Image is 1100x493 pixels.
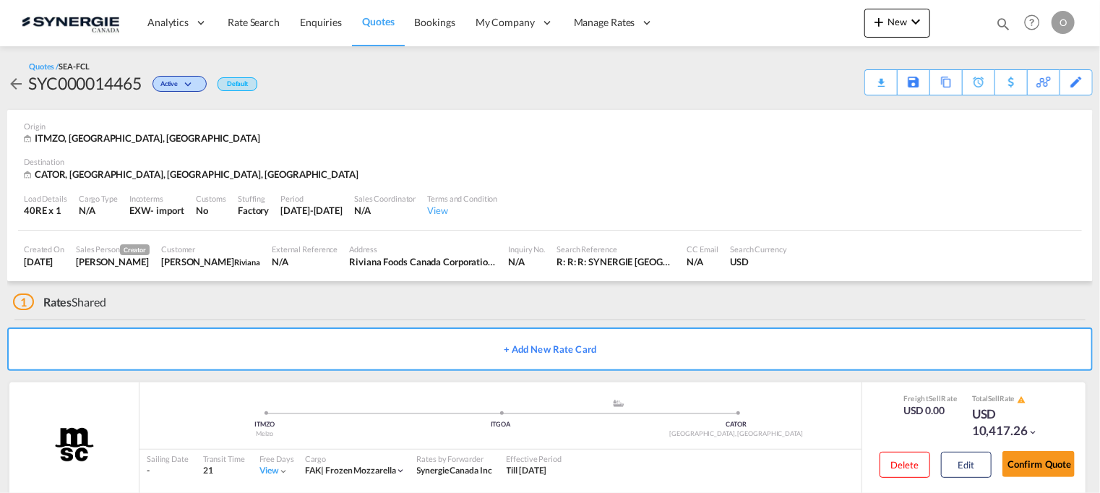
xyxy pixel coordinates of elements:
div: O [1052,11,1075,34]
img: 1f56c880d42311ef80fc7dca854c8e59.png [22,7,119,39]
span: Creator [120,244,150,255]
span: Bookings [415,16,455,28]
div: Destination [24,156,1076,167]
div: Free Days [259,453,294,464]
div: Sales Coordinator [354,193,416,204]
div: Transit Time [203,453,245,464]
div: Sailing Date [147,453,189,464]
div: Inquiry No. [508,244,545,254]
div: CATOR [619,420,854,429]
md-icon: icon-download [872,72,890,83]
md-icon: icon-chevron-down [396,466,406,476]
div: SYC000014465 [28,72,142,95]
div: Address [349,244,497,254]
div: Load Details [24,193,67,204]
div: Created On [24,244,64,254]
md-icon: icon-chevron-down [1028,427,1038,437]
span: Analytics [147,15,189,30]
div: Rates by Forwarder [417,453,492,464]
div: icon-arrow-left [7,72,28,95]
div: N/A [508,255,545,268]
div: 40RE x 1 [24,204,67,217]
div: Terms and Condition [427,193,497,204]
div: Search Reference [557,244,675,254]
div: N/A [272,255,338,268]
span: Manage Rates [574,15,635,30]
div: icon-magnify [995,16,1011,38]
span: Sell [989,394,1000,403]
div: N/A [354,204,416,217]
div: Customs [196,193,226,204]
button: Confirm Quote [1002,451,1075,477]
span: Till [DATE] [507,465,547,476]
div: Customer [161,244,260,254]
div: Sales Person [76,244,150,255]
div: - [147,465,189,477]
div: ITMZO, Melzo, Europe [24,132,264,145]
span: FAK [305,465,326,476]
div: Freight Rate [903,393,958,403]
div: Till 30 Sep 2025 [507,465,547,477]
div: - import [151,204,184,217]
div: Save As Template [898,70,929,95]
md-icon: icon-chevron-down [181,81,199,89]
div: 3 Sep 2025 [24,255,64,268]
div: Quotes /SEA-FCL [29,61,90,72]
div: Karen Mercier [76,255,150,268]
div: Melzo [147,429,382,439]
button: Delete [880,452,930,478]
div: Stuffing [238,193,269,204]
span: Rate Search [228,16,280,28]
span: Help [1020,10,1044,35]
span: | [321,465,324,476]
div: USD 0.00 [903,403,958,418]
md-icon: icon-chevron-down [907,13,924,30]
div: Change Status Here [152,76,207,92]
span: ITMZO, [GEOGRAPHIC_DATA], [GEOGRAPHIC_DATA] [35,132,260,144]
div: Viewicon-chevron-down [259,465,289,477]
div: Search Currency [730,244,787,254]
div: CC Email [687,244,718,254]
md-icon: icon-plus 400-fg [870,13,888,30]
span: New [870,16,924,27]
div: Yassine Cherkaoui [161,255,260,268]
div: R: R: R: SYNERGIE CANADA: Riviana FCL rate for September Italy - 40 RF from MELZO - week 36 [557,255,675,268]
div: Shared [13,294,106,310]
md-icon: icon-arrow-left [7,75,25,93]
md-icon: icon-chevron-down [278,466,288,476]
div: USD [730,255,787,268]
div: [GEOGRAPHIC_DATA], [GEOGRAPHIC_DATA] [619,429,854,439]
div: CATOR, Toronto, ON, Americas [24,168,362,181]
span: Synergie Canada Inc [417,465,492,476]
div: Cargo [305,453,406,464]
span: 1 [13,293,34,310]
div: ITGOA [382,420,618,429]
span: Sell [929,394,941,403]
div: Help [1020,10,1052,36]
md-icon: icon-alert [1018,395,1026,404]
button: + Add New Rate Card [7,327,1093,371]
div: View [427,204,497,217]
div: Effective Period [507,453,562,464]
div: Quote PDF is not available at this time [872,70,890,83]
div: Period [280,193,343,204]
md-icon: icon-magnify [995,16,1011,32]
span: Quotes [362,15,394,27]
div: Incoterms [129,193,184,204]
span: SEA-FCL [59,61,89,71]
div: Change Status Here [142,72,210,95]
div: Origin [24,121,1076,132]
button: icon-plus 400-fgNewicon-chevron-down [864,9,930,38]
span: My Company [476,15,535,30]
div: Synergie Canada Inc [417,465,492,477]
div: frozen mozzarella [305,465,396,477]
div: EXW [129,204,151,217]
span: Riviana [234,257,260,267]
img: MSC [53,426,95,463]
div: No [196,204,226,217]
div: N/A [79,204,118,217]
span: Active [160,80,181,93]
button: Edit [941,452,992,478]
div: Riviana Foods Canada Corporation 5125 rue du Trianon, suite 450 Montréal, QC H1M 2S5 [349,255,497,268]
